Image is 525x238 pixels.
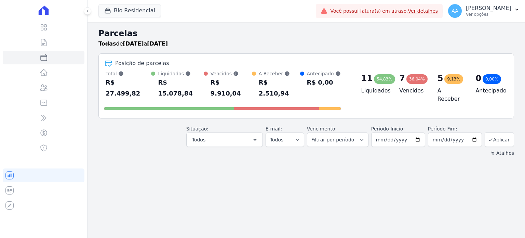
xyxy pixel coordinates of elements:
strong: [DATE] [123,40,144,47]
div: Vencidos [211,70,252,77]
span: AA [452,9,458,13]
h4: Liquidados [361,87,389,95]
h4: Vencidos [399,87,427,95]
div: R$ 9.910,04 [211,77,252,99]
div: 0,00% [483,74,501,84]
div: R$ 15.078,84 [158,77,203,99]
p: de a [98,40,168,48]
div: 54,83% [374,74,395,84]
div: A Receber [259,70,300,77]
button: Todos [186,133,263,147]
p: Ver opções [466,12,511,17]
label: Período Fim: [428,125,482,133]
div: 11 [361,73,373,84]
p: [PERSON_NAME] [466,5,511,12]
div: Antecipado [307,70,341,77]
div: 0 [475,73,481,84]
label: Situação: [186,126,208,131]
div: 7 [399,73,405,84]
div: Total [106,70,151,77]
div: 9,13% [444,74,463,84]
strong: Todas [98,40,116,47]
h4: A Receber [437,87,465,103]
button: Aplicar [485,132,514,147]
div: 36,04% [406,74,428,84]
label: Período Inicío: [371,126,405,131]
span: Todos [192,136,205,144]
div: R$ 27.499,82 [106,77,151,99]
button: AA [PERSON_NAME] Ver opções [443,1,525,21]
h4: Antecipado [475,87,503,95]
div: Posição de parcelas [115,59,169,67]
label: ↯ Atalhos [491,150,514,156]
a: Ver detalhes [408,8,438,14]
h2: Parcelas [98,27,514,40]
span: Você possui fatura(s) em atraso. [330,8,438,15]
div: R$ 0,00 [307,77,341,88]
strong: [DATE] [147,40,168,47]
div: R$ 2.510,94 [259,77,300,99]
button: Bio Residencial [98,4,161,17]
label: Vencimento: [307,126,337,131]
label: E-mail: [266,126,282,131]
div: 5 [437,73,443,84]
div: Liquidados [158,70,203,77]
